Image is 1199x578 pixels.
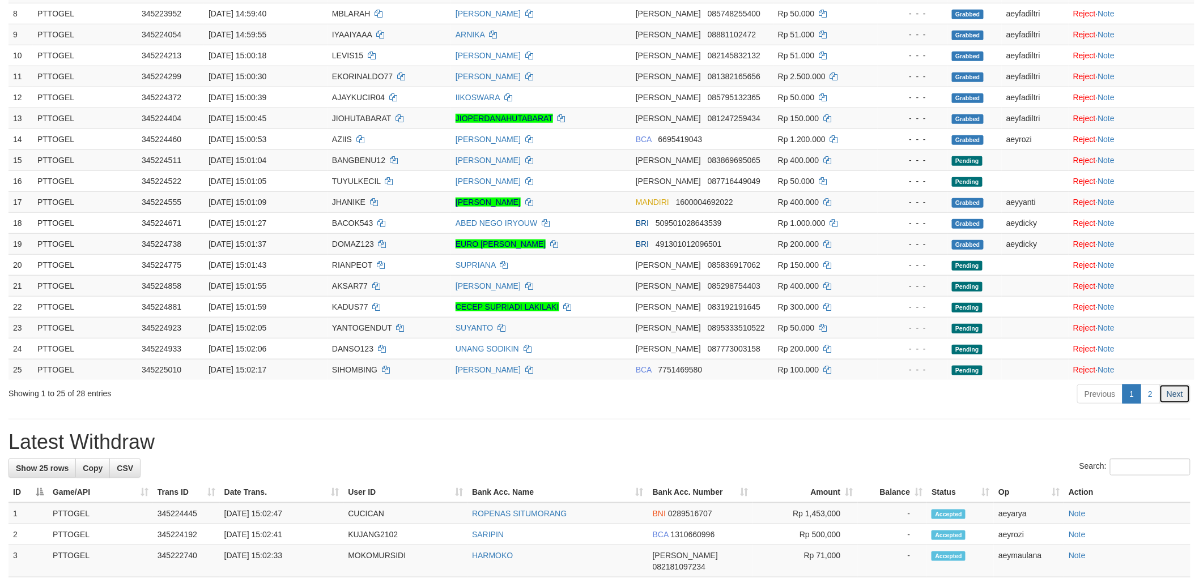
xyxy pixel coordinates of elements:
a: [PERSON_NAME] [456,9,521,18]
span: Copy 081247259434 to clipboard [708,114,760,123]
span: Rp 2.500.000 [778,72,826,81]
a: Note [1098,365,1115,374]
td: 25 [8,359,33,380]
span: Rp 400.000 [778,156,819,165]
div: - - - [882,29,943,40]
div: - - - [882,155,943,166]
td: PTTOGEL [33,275,137,296]
span: [PERSON_NAME] [636,260,701,269]
a: Show 25 rows [8,459,76,478]
div: - - - [882,92,943,103]
span: JHANIKE [332,198,365,207]
span: [PERSON_NAME] [636,177,701,186]
td: Rp 1,453,000 [753,503,858,524]
a: 2 [1141,384,1160,404]
span: Copy 081382165656 to clipboard [708,72,760,81]
td: 8 [8,3,33,24]
td: · [1069,275,1194,296]
td: PTTOGEL [33,129,137,149]
td: · [1069,233,1194,254]
td: aeyfadiltri [1002,108,1069,129]
span: Grabbed [952,31,984,40]
th: ID: activate to sort column descending [8,482,48,503]
th: Status: activate to sort column ascending [927,482,994,503]
span: Pending [952,261,983,271]
span: Pending [952,156,983,166]
h1: Latest Withdraw [8,431,1191,453]
a: Note [1098,344,1115,353]
td: · [1069,254,1194,275]
span: Copy [83,464,103,473]
div: - - - [882,50,943,61]
td: PTTOGEL [33,3,137,24]
a: ABED NEGO IRYOUW [456,219,537,228]
div: - - - [882,196,943,208]
a: Reject [1073,30,1096,39]
span: Copy 509501028643539 to clipboard [656,219,722,228]
span: IYAAIYAAA [332,30,372,39]
span: Rp 50.000 [778,177,815,186]
td: 22 [8,296,33,317]
span: 345224404 [142,114,181,123]
span: Grabbed [952,135,984,145]
span: [DATE] 15:01:27 [209,219,266,228]
a: Note [1098,93,1115,102]
a: Reject [1073,239,1096,249]
span: [DATE] 15:01:59 [209,302,266,311]
a: 1 [1123,384,1142,404]
a: Note [1069,509,1086,518]
a: Note [1098,135,1115,144]
a: [PERSON_NAME] [456,72,521,81]
span: Copy 085748255400 to clipboard [708,9,760,18]
td: PTTOGEL [33,191,137,212]
td: · [1069,129,1194,149]
span: BRI [636,239,649,249]
label: Search: [1079,459,1191,476]
span: AZIIS [332,135,352,144]
td: CUCICAN [343,503,467,524]
span: 345224775 [142,260,181,269]
div: - - - [882,217,943,229]
span: Pending [952,345,983,354]
span: [PERSON_NAME] [636,344,701,353]
span: Grabbed [952,219,984,229]
a: Copy [75,459,110,478]
div: - - - [882,113,943,124]
span: Copy 085795132365 to clipboard [708,93,760,102]
td: · [1069,149,1194,170]
td: PTTOGEL [33,170,137,191]
span: EKORINALDO77 [332,72,393,81]
a: Reject [1073,365,1096,374]
div: - - - [882,364,943,375]
span: Show 25 rows [16,464,69,473]
div: - - - [882,322,943,333]
a: Reject [1073,93,1096,102]
span: JIOHUTABARAT [332,114,391,123]
span: Copy 1600004692022 to clipboard [676,198,733,207]
span: [DATE] 15:01:05 [209,177,266,186]
span: Copy 087716449049 to clipboard [708,177,760,186]
a: Reject [1073,198,1096,207]
span: [PERSON_NAME] [636,30,701,39]
span: Grabbed [952,114,984,124]
td: aeyyanti [1002,191,1069,212]
span: MBLARAH [332,9,371,18]
span: [DATE] 15:02:06 [209,344,266,353]
a: Note [1098,239,1115,249]
span: Rp 50.000 [778,323,815,332]
td: PTTOGEL [33,87,137,108]
span: SIHOMBING [332,365,377,374]
span: RIANPEOT [332,260,372,269]
th: User ID: activate to sort column ascending [343,482,467,503]
a: [PERSON_NAME] [456,135,521,144]
span: Rp 400.000 [778,198,819,207]
span: Rp 51.000 [778,51,815,60]
span: LEVIS15 [332,51,363,60]
span: Grabbed [952,10,984,19]
span: Copy 082145832132 to clipboard [708,51,760,60]
a: CSV [109,459,141,478]
a: SUYANTO [456,323,493,332]
span: 345224372 [142,93,181,102]
td: 24 [8,338,33,359]
th: Action [1064,482,1191,503]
